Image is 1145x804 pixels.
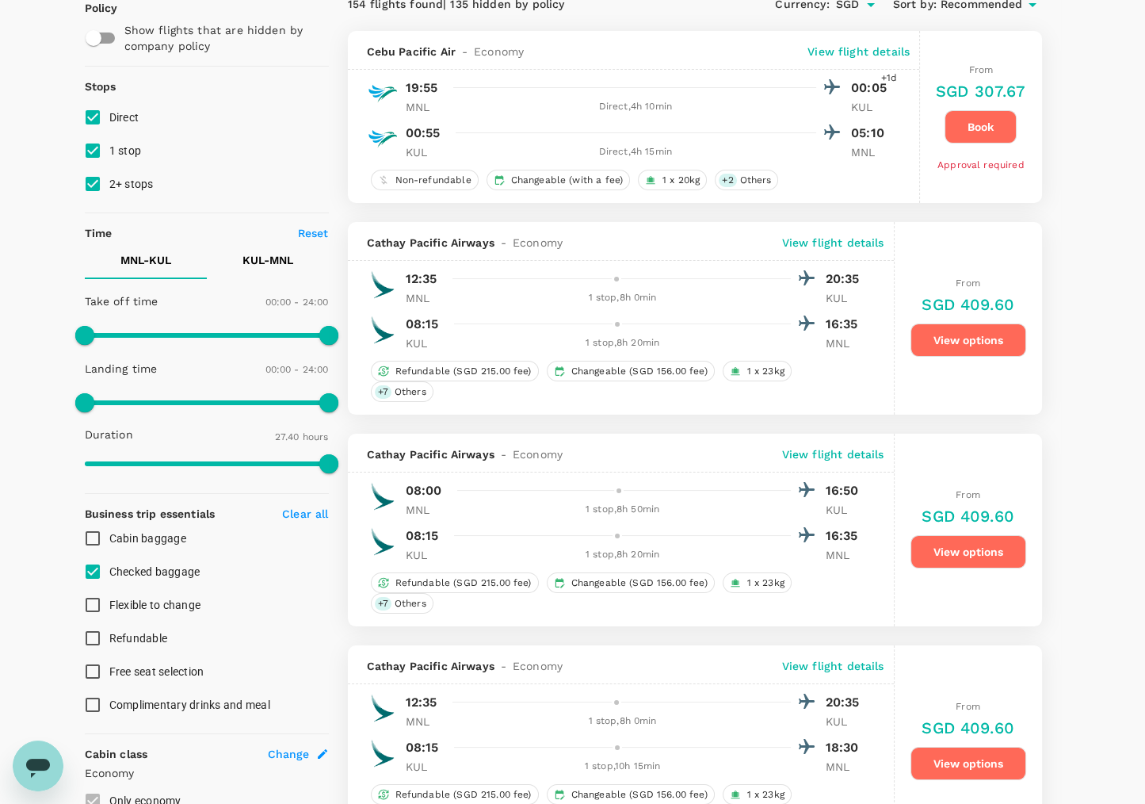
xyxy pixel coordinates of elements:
span: + 7 [375,385,391,399]
div: 1 x 23kg [723,361,792,381]
span: 27.40 hours [275,431,329,442]
p: 20:35 [826,270,865,289]
p: 16:35 [826,526,865,546]
span: 00:00 - 24:00 [265,364,329,375]
p: Clear all [282,506,328,522]
p: 16:50 [826,481,865,500]
p: KUL [826,502,865,518]
div: +7Others [371,381,433,402]
img: 5J [367,123,399,155]
span: + 2 [719,174,736,187]
p: Show flights that are hidden by company policy [124,22,318,54]
p: KUL [406,144,445,160]
p: View flight details [782,658,884,674]
span: Cathay Pacific Airways [367,235,494,251]
span: 1 x 23kg [741,365,791,378]
div: Changeable (SGD 156.00 fee) [547,572,715,593]
img: CX [367,692,399,724]
p: MNL [826,547,865,563]
span: Cebu Pacific Air [367,44,456,59]
div: Changeable (SGD 156.00 fee) [547,361,715,381]
span: From [968,64,993,75]
h6: SGD 409.60 [922,292,1014,317]
p: View flight details [782,446,884,462]
div: 1 stop , 8h 0min [455,290,791,306]
p: 08:00 [406,481,442,500]
span: 00:00 - 24:00 [265,297,329,308]
p: MNL [826,759,865,775]
p: 12:35 [406,693,437,712]
span: - [494,658,513,674]
p: MNL [406,99,445,115]
img: 5J [367,78,399,109]
span: Refundable (SGD 215.00 fee) [389,788,538,802]
span: Economy [513,446,563,462]
p: 08:15 [406,315,439,334]
img: CX [367,737,399,769]
img: CX [367,480,399,512]
span: Approval required [937,159,1025,170]
p: Reset [298,225,329,241]
span: - [494,235,513,251]
span: Checked baggage [109,565,200,578]
p: 12:35 [406,270,437,289]
span: Direct [109,111,139,124]
p: MNL [406,502,445,518]
img: CX [367,314,399,346]
span: +1d [881,71,897,86]
div: +2Others [715,170,778,190]
span: Changeable (SGD 156.00 fee) [565,788,714,802]
img: CX [367,526,399,557]
span: Cabin baggage [109,532,186,545]
p: KUL [406,759,445,775]
span: Changeable (SGD 156.00 fee) [565,365,714,378]
span: - [494,446,513,462]
p: Economy [85,765,329,781]
button: Book [945,110,1017,144]
p: KUL - MNL [242,252,293,268]
h6: SGD 409.60 [922,503,1014,529]
span: Economy [513,658,563,674]
p: 05:10 [851,124,891,143]
span: Refundable (SGD 215.00 fee) [389,365,538,378]
div: Refundable (SGD 215.00 fee) [371,572,539,593]
p: Landing time [85,361,158,377]
span: Others [388,597,433,611]
h6: SGD 409.60 [922,715,1014,741]
p: MNL [851,144,891,160]
p: KUL [406,547,445,563]
iframe: Button to launch messaging window [13,741,63,791]
p: KUL [851,99,891,115]
span: Changeable (SGD 156.00 fee) [565,576,714,590]
p: KUL [826,714,865,729]
span: Refundable (SGD 215.00 fee) [389,576,538,590]
div: Non-refundable [371,170,479,190]
p: MNL - KUL [120,252,171,268]
span: 1 x 20kg [656,174,706,187]
div: Direct , 4h 10min [455,99,817,115]
div: 1 x 23kg [723,572,792,593]
p: Take off time [85,293,158,309]
span: Refundable [109,632,168,645]
p: 08:15 [406,526,439,546]
div: 1 stop , 8h 0min [455,714,791,729]
p: View flight details [807,44,910,59]
div: Changeable (with a fee) [487,170,630,190]
span: 2+ stops [109,178,154,190]
button: View options [910,747,1026,780]
span: From [956,489,980,500]
div: +7Others [371,593,433,614]
span: + 7 [375,597,391,611]
img: CX [367,269,399,301]
div: 1 stop , 10h 15min [455,759,791,775]
div: 1 stop , 8h 50min [455,502,791,518]
div: 1 x 20kg [638,170,707,190]
button: View options [910,324,1026,357]
p: KUL [406,335,445,351]
p: 00:55 [406,124,441,143]
p: 19:55 [406,78,438,98]
p: 20:35 [826,693,865,712]
span: Cathay Pacific Airways [367,446,494,462]
p: MNL [826,335,865,351]
p: View flight details [782,235,884,251]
